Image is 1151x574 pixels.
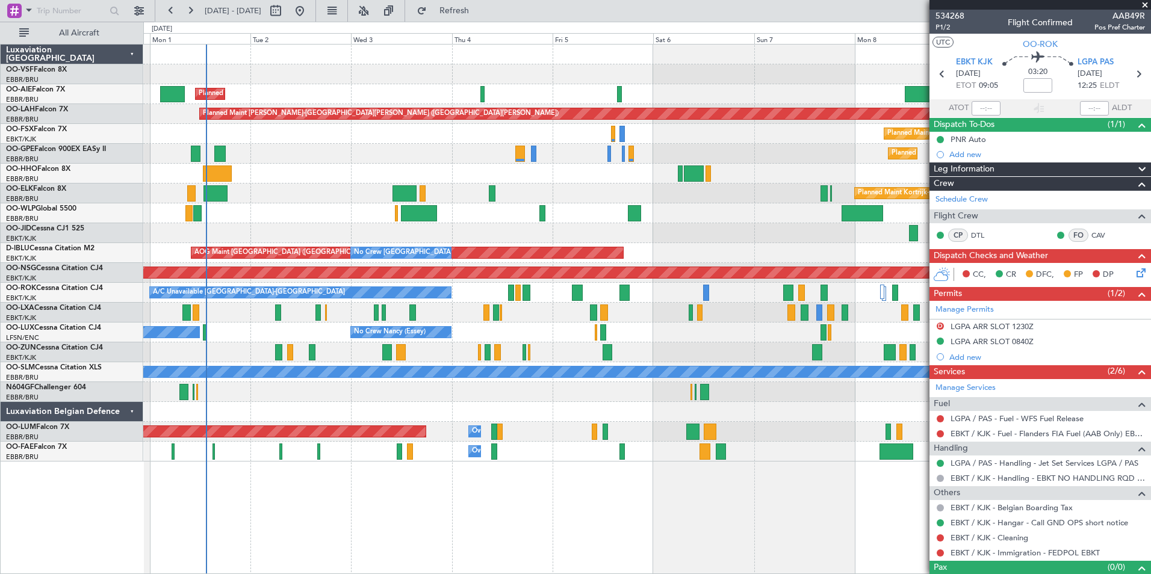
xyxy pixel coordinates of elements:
span: ELDT [1100,80,1119,92]
a: EBKT / KJK - Hangar - Call GND OPS short notice [951,517,1128,528]
div: Planned Maint [GEOGRAPHIC_DATA] ([GEOGRAPHIC_DATA]) [199,85,388,103]
a: EBKT/KJK [6,135,36,144]
button: Refresh [411,1,483,20]
a: EBKT / KJK - Immigration - FEDPOL EBKT [951,548,1100,558]
div: Thu 4 [452,33,553,44]
a: EBBR/BRU [6,115,39,124]
a: OO-SLMCessna Citation XLS [6,364,102,371]
div: Fri 5 [553,33,653,44]
a: D-IBLUCessna Citation M2 [6,245,95,252]
a: LGPA / PAS - Handling - Jet Set Services LGPA / PAS [951,458,1138,468]
a: EBKT/KJK [6,313,36,322]
div: Tue 2 [250,33,351,44]
a: EBBR/BRU [6,452,39,461]
span: Others [934,486,960,500]
span: Permits [934,287,962,301]
a: LFSN/ENC [6,333,39,342]
span: D-IBLU [6,245,29,252]
a: EBBR/BRU [6,174,39,184]
a: OO-FAEFalcon 7X [6,443,67,451]
span: (2/6) [1108,365,1125,377]
span: OO-LAH [6,106,35,113]
a: OO-JIDCessna CJ1 525 [6,225,84,232]
span: All Aircraft [31,29,127,37]
span: Pos Pref Charter [1094,22,1145,32]
a: OO-WLPGlobal 5500 [6,205,76,212]
a: EBKT/KJK [6,254,36,263]
span: P1/2 [935,22,964,32]
div: Mon 8 [855,33,955,44]
span: Refresh [429,7,480,15]
input: --:-- [972,101,1001,116]
span: Services [934,365,965,379]
span: CC, [973,269,986,281]
span: ETOT [956,80,976,92]
div: AOG Maint [GEOGRAPHIC_DATA] ([GEOGRAPHIC_DATA] National) [194,244,403,262]
a: EBBR/BRU [6,194,39,203]
span: DP [1103,269,1114,281]
span: [DATE] - [DATE] [205,5,261,16]
span: [DATE] [1078,68,1102,80]
div: Add new [949,149,1145,159]
a: EBBR/BRU [6,393,39,402]
a: EBKT / KJK - Handling - EBKT NO HANDLING RQD FOR CJ [951,473,1145,483]
span: OO-ROK [1023,38,1058,51]
span: OO-FSX [6,126,34,133]
span: EBKT KJK [956,57,993,69]
a: OO-LUMFalcon 7X [6,424,69,431]
div: FO [1069,229,1088,242]
span: OO-ELK [6,185,33,193]
span: LGPA PAS [1078,57,1114,69]
a: EBBR/BRU [6,75,39,84]
span: 534268 [935,10,964,22]
span: Fuel [934,397,950,411]
div: [DATE] [152,24,172,34]
span: Leg Information [934,162,994,176]
div: No Crew Nancy (Essey) [354,323,426,341]
a: OO-LXACessna Citation CJ4 [6,304,101,312]
div: Planned Maint [PERSON_NAME]-[GEOGRAPHIC_DATA][PERSON_NAME] ([GEOGRAPHIC_DATA][PERSON_NAME]) [203,105,559,123]
div: LGPA ARR SLOT 0840Z [951,336,1034,347]
a: OO-ELKFalcon 8X [6,185,66,193]
div: Planned Maint Kortrijk-[GEOGRAPHIC_DATA] [887,125,1028,143]
span: (1/2) [1108,287,1125,300]
button: D [937,322,944,330]
a: OO-ZUNCessna Citation CJ4 [6,344,103,351]
span: (0/0) [1108,561,1125,573]
span: [DATE] [956,68,981,80]
span: OO-LUM [6,424,36,431]
span: OO-ZUN [6,344,36,351]
span: OO-VSF [6,66,34,73]
div: Planned Maint [GEOGRAPHIC_DATA] ([GEOGRAPHIC_DATA] National) [892,144,1109,162]
span: Crew [934,177,954,191]
div: LGPA ARR SLOT 1230Z [951,321,1034,332]
a: OO-HHOFalcon 8X [6,165,70,173]
div: Add new [949,352,1145,362]
span: AAB49R [1094,10,1145,22]
input: Trip Number [37,2,106,20]
div: Owner Melsbroek Air Base [472,442,554,460]
a: EBKT/KJK [6,274,36,283]
span: OO-NSG [6,265,36,272]
a: LGPA / PAS - Fuel - WFS Fuel Release [951,413,1084,424]
a: EBBR/BRU [6,214,39,223]
span: CR [1006,269,1016,281]
a: EBKT / KJK - Belgian Boarding Tax [951,502,1073,513]
div: PNR Auto [951,134,986,144]
a: OO-LAHFalcon 7X [6,106,68,113]
a: DTL [971,230,998,241]
span: 03:20 [1028,66,1047,78]
span: OO-JID [6,225,31,232]
span: OO-AIE [6,86,32,93]
span: N604GF [6,384,34,391]
a: EBBR/BRU [6,95,39,104]
a: EBBR/BRU [6,433,39,442]
div: Sat 6 [653,33,754,44]
span: ALDT [1112,102,1132,114]
div: A/C Unavailable [GEOGRAPHIC_DATA]-[GEOGRAPHIC_DATA] [153,283,345,301]
button: All Aircraft [13,23,131,43]
a: OO-AIEFalcon 7X [6,86,65,93]
span: DFC, [1036,269,1054,281]
span: FP [1074,269,1083,281]
a: EBBR/BRU [6,155,39,164]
